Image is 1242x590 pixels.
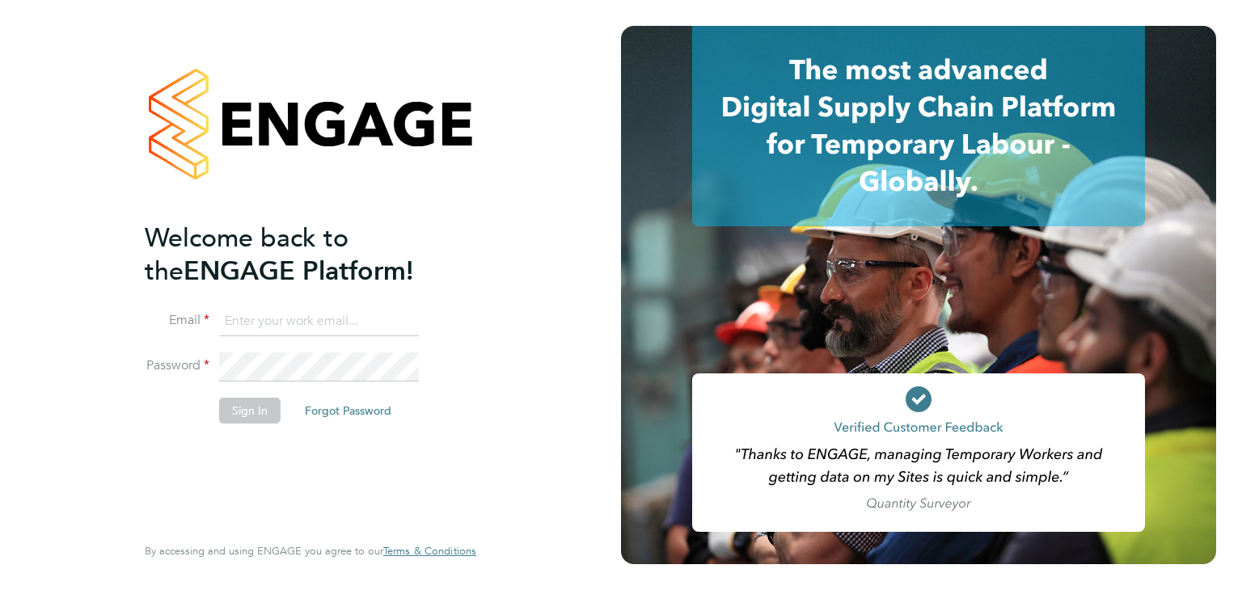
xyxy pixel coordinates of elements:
button: Forgot Password [292,398,404,424]
span: Welcome back to the [145,222,349,287]
label: Password [145,357,209,374]
input: Enter your work email... [219,307,419,336]
span: Terms & Conditions [383,544,476,558]
button: Sign In [219,398,281,424]
span: By accessing and using ENGAGE you agree to our [145,544,476,558]
a: Terms & Conditions [383,545,476,558]
h2: ENGAGE Platform! [145,221,460,288]
label: Email [145,312,209,329]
